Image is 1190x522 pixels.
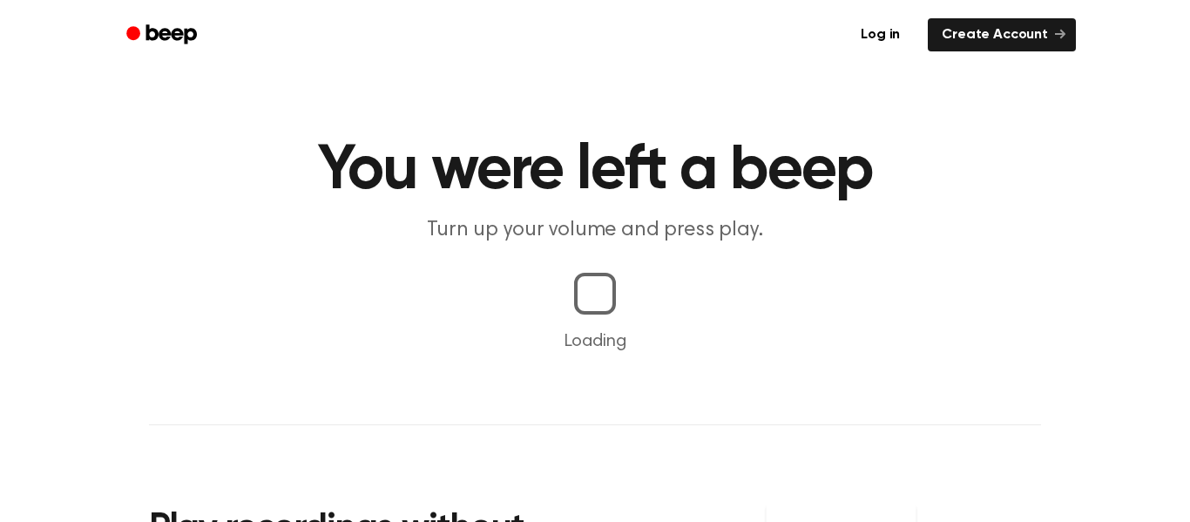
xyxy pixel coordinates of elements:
[114,18,213,52] a: Beep
[21,329,1169,355] p: Loading
[149,139,1041,202] h1: You were left a beep
[260,216,930,245] p: Turn up your volume and press play.
[843,15,917,55] a: Log in
[928,18,1076,51] a: Create Account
